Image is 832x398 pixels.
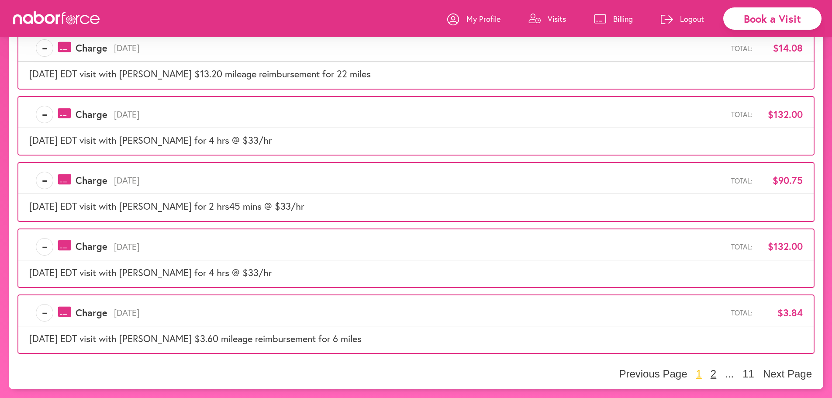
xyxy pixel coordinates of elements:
span: - [36,172,53,189]
span: - [36,304,53,322]
span: Total: [731,242,753,251]
span: [DATE] [107,175,731,186]
span: - [36,106,53,123]
button: 2 [708,367,719,381]
button: Next Page [760,367,815,381]
span: Total: [731,308,753,317]
span: [DATE] [107,242,731,252]
span: [DATE] EDT visit with [PERSON_NAME] $13.20 mileage reimbursement for 22 miles [29,67,371,80]
span: $132.00 [759,241,803,252]
p: My Profile [466,14,501,24]
span: $132.00 [759,109,803,120]
a: Visits [528,6,566,32]
button: 11 [740,367,757,381]
span: Charge [76,307,107,318]
span: $90.75 [759,175,803,186]
span: Total: [731,110,753,118]
button: 1 [693,367,704,381]
button: ... [722,367,736,381]
span: [DATE] EDT visit with [PERSON_NAME] for 4 hrs @ $33/hr [29,266,272,279]
span: [DATE] [107,308,731,318]
span: [DATE] [107,109,731,120]
span: [DATE] EDT visit with [PERSON_NAME] for 2 hrs45 mins @ $33/hr [29,200,304,212]
button: Previous Page [616,367,690,381]
a: Logout [661,6,704,32]
span: [DATE] EDT visit with [PERSON_NAME] for 4 hrs @ $33/hr [29,134,272,146]
a: My Profile [447,6,501,32]
span: [DATE] EDT visit with [PERSON_NAME] $3.60 mileage reimbursement for 6 miles [29,332,362,345]
span: $14.08 [759,42,803,54]
span: Total: [731,177,753,185]
p: Billing [613,14,633,24]
a: Billing [594,6,633,32]
span: - [36,39,53,57]
span: Charge [76,42,107,54]
p: Logout [680,14,704,24]
span: Charge [76,175,107,186]
div: Book a Visit [723,7,822,30]
span: Charge [76,241,107,252]
span: $3.84 [759,307,803,318]
span: Total: [731,44,753,52]
span: - [36,238,53,256]
span: [DATE] [107,43,731,53]
p: Visits [548,14,566,24]
span: Charge [76,109,107,120]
